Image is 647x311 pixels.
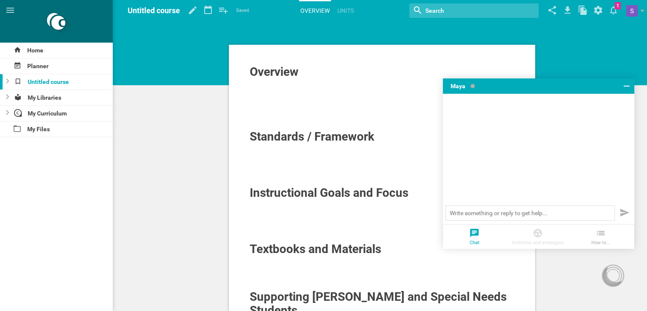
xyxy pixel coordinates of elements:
input: Search [425,5,502,16]
span: Untitled course [128,6,180,15]
div: My Curriculum [11,106,113,121]
li: Activities and strategies [506,225,569,249]
span: Textbooks and Materials [250,242,381,256]
a: Units [336,1,355,20]
div: My Libraries [11,90,113,105]
li: How to... [569,225,633,249]
li: Chat [443,225,506,249]
span: Instructional Goals and Focus [250,186,408,200]
span: Standards / Framework [250,130,374,144]
a: Overview [299,1,331,20]
span: Overview [250,65,299,79]
div: Maya [443,78,475,94]
input: Write something or reply to get help... [445,205,615,221]
div: Untitled course [11,74,113,89]
span: Saved [236,6,249,15]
